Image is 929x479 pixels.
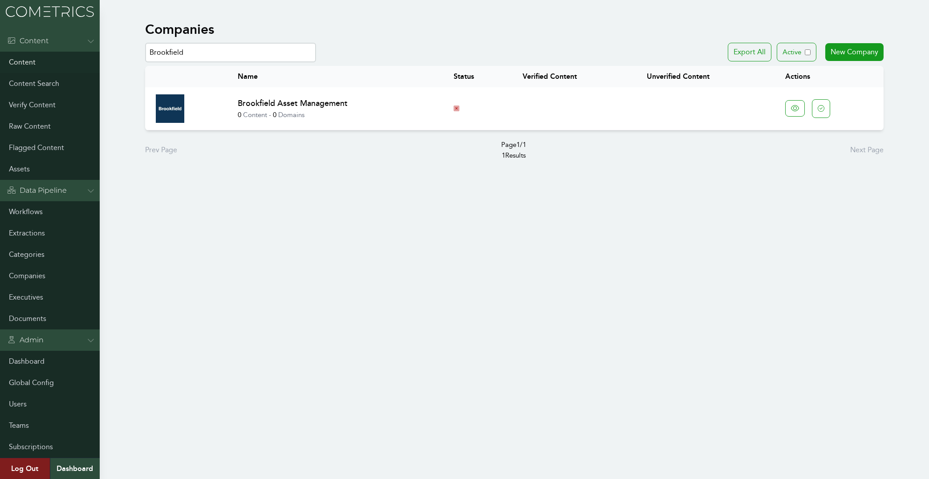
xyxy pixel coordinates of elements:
[501,139,526,161] p: 1 Results
[238,98,348,108] a: Brookfield Asset Management
[783,47,801,57] p: Active
[145,43,316,62] input: Search by name
[443,66,512,87] th: Status
[501,139,526,150] span: Page 1 / 1
[273,111,276,119] span: 0
[850,145,884,155] div: Next Page
[636,66,775,87] th: Unverified Content
[145,145,177,155] div: Prev Page
[269,111,271,119] span: -
[512,66,637,87] th: Verified Content
[145,21,214,37] h1: Companies
[775,66,884,87] th: Actions
[825,43,884,61] a: New Company
[238,110,432,120] p: Content Domains
[50,458,100,479] a: Dashboard
[227,66,443,87] th: Name
[728,43,771,61] button: Export All
[7,36,49,46] div: Content
[238,111,241,119] span: 0
[7,185,67,196] div: Data Pipeline
[7,335,44,345] div: Admin
[156,94,184,123] img: Company Logo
